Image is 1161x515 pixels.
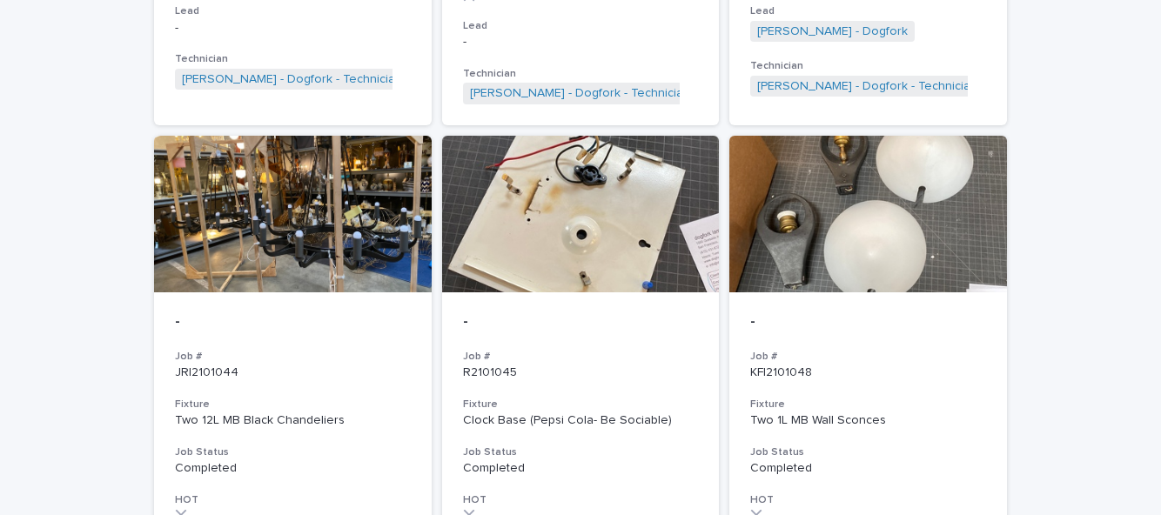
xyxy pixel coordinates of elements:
p: - [175,313,411,332]
p: JRI2101044 [175,365,411,380]
a: [PERSON_NAME] - Dogfork - Technician [182,72,402,87]
h3: Fixture [750,398,986,411]
p: Completed [750,461,986,476]
h3: Job # [175,350,411,364]
h3: Job Status [750,445,986,459]
a: [PERSON_NAME] - Dogfork [757,24,908,39]
p: KFI2101048 [750,365,986,380]
h3: Job # [750,350,986,364]
p: Completed [175,461,411,476]
p: - [463,313,699,332]
h3: Technician [175,52,411,66]
h3: Lead [175,4,411,18]
p: - [750,313,986,332]
h3: Lead [750,4,986,18]
h3: HOT [175,493,411,507]
p: - [175,21,411,36]
p: - [463,35,699,50]
h3: Lead [463,19,699,33]
h3: Technician [750,59,986,73]
div: Clock Base (Pepsi Cola- Be Sociable) [463,413,699,428]
p: R2101045 [463,365,699,380]
div: Two 12L MB Black Chandeliers [175,413,411,428]
div: Two 1L MB Wall Sconces [750,413,986,428]
h3: Job # [463,350,699,364]
h3: Job Status [175,445,411,459]
h3: HOT [463,493,699,507]
a: [PERSON_NAME] - Dogfork - Technician [470,86,690,101]
p: Completed [463,461,699,476]
h3: Fixture [175,398,411,411]
h3: Fixture [463,398,699,411]
h3: Technician [463,67,699,81]
h3: Job Status [463,445,699,459]
a: [PERSON_NAME] - Dogfork - Technician [757,79,977,94]
h3: HOT [750,493,986,507]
